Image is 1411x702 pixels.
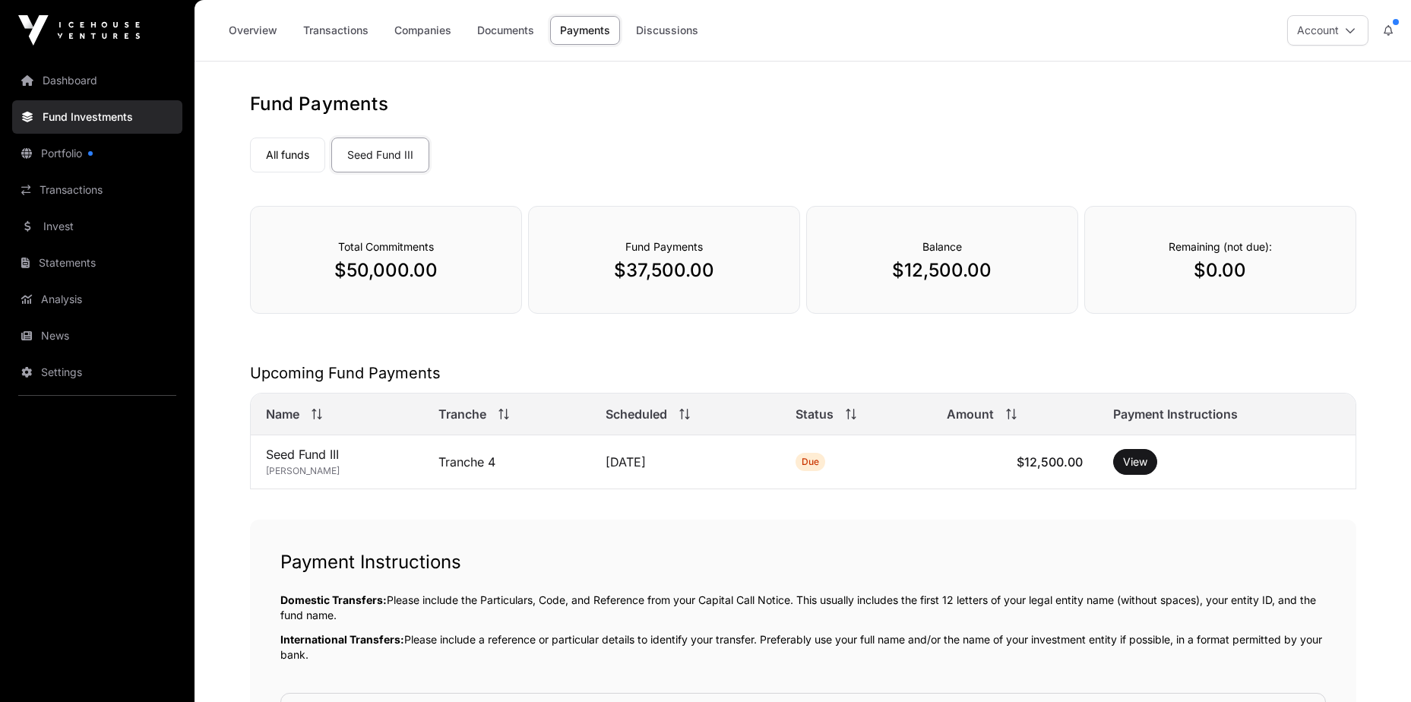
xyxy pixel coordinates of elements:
p: $0.00 [1115,258,1325,283]
h2: Upcoming Fund Payments [250,362,1356,384]
a: News [12,319,182,353]
span: Payment Instructions [1113,405,1238,423]
p: Please include the Particulars, Code, and Reference from your Capital Call Notice. This usually i... [280,593,1326,623]
p: Please include a reference or particular details to identify your transfer. Preferably use your f... [280,632,1326,662]
a: Documents [467,16,544,45]
a: Seed Fund III [331,138,429,172]
p: $50,000.00 [281,258,491,283]
p: $37,500.00 [559,258,769,283]
span: [PERSON_NAME] [266,465,340,476]
a: Overview [219,16,287,45]
span: Total Commitments [338,240,434,253]
span: $12,500.00 [1017,454,1083,470]
span: Amount [947,405,994,423]
p: $12,500.00 [837,258,1047,283]
a: Statements [12,246,182,280]
span: Due [802,456,819,468]
h1: Payment Instructions [280,550,1326,574]
td: [DATE] [590,435,780,489]
a: Fund Investments [12,100,182,134]
a: Dashboard [12,64,182,97]
span: Domestic Transfers: [280,593,387,606]
a: Transactions [293,16,378,45]
a: Transactions [12,173,182,207]
span: Name [266,405,299,423]
a: Portfolio [12,137,182,170]
span: Remaining (not due): [1169,240,1272,253]
span: Balance [922,240,962,253]
a: Analysis [12,283,182,316]
button: Account [1287,15,1368,46]
span: Tranche [438,405,486,423]
a: Discussions [626,16,708,45]
td: Tranche 4 [423,435,591,489]
span: Status [796,405,834,423]
span: Scheduled [606,405,667,423]
a: All funds [250,138,325,172]
span: Fund Payments [625,240,703,253]
span: International Transfers: [280,633,404,646]
h1: Fund Payments [250,92,1356,116]
a: Invest [12,210,182,243]
button: View [1113,449,1157,475]
td: Seed Fund III [251,435,423,489]
a: Companies [384,16,461,45]
a: Payments [550,16,620,45]
img: Icehouse Ventures Logo [18,15,140,46]
a: Settings [12,356,182,389]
